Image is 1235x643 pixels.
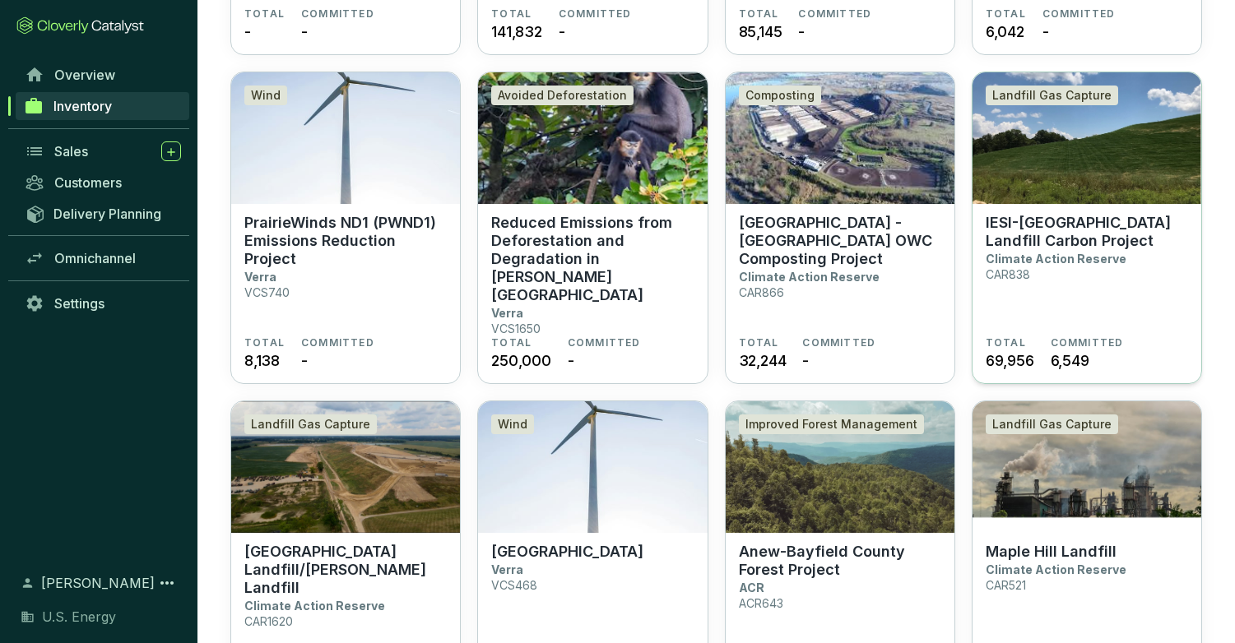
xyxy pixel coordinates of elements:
[739,21,782,43] span: 85,145
[1051,349,1089,372] span: 6,549
[739,414,924,434] div: Improved Forest Management
[973,401,1201,533] img: Maple Hill Landfill
[491,562,523,576] p: Verra
[244,336,285,349] span: TOTAL
[491,543,643,561] p: [GEOGRAPHIC_DATA]
[16,61,189,89] a: Overview
[16,200,189,227] a: Delivery Planning
[986,336,1026,349] span: TOTAL
[41,573,155,593] span: [PERSON_NAME]
[244,599,385,613] p: Climate Action Reserve
[54,250,136,266] span: Omnichannel
[16,244,189,272] a: Omnichannel
[491,578,537,592] p: VCS468
[726,72,954,204] img: Cedar Grove - Maple Valley OWC Composting Project
[986,543,1117,561] p: Maple Hill Landfill
[244,349,280,372] span: 8,138
[54,174,122,191] span: Customers
[739,336,779,349] span: TOTAL
[491,214,694,304] p: Reduced Emissions from Deforestation and Degradation in [PERSON_NAME][GEOGRAPHIC_DATA]
[986,349,1034,372] span: 69,956
[725,72,955,384] a: Cedar Grove - Maple Valley OWC Composting ProjectComposting[GEOGRAPHIC_DATA] - [GEOGRAPHIC_DATA] ...
[54,67,115,83] span: Overview
[244,21,251,43] span: -
[244,214,447,268] p: PrairieWinds ND1 (PWND1) Emissions Reduction Project
[244,285,290,299] p: VCS740
[491,349,551,372] span: 250,000
[972,72,1202,384] a: IESI-Trinity Timber Ridge Landfill Carbon ProjectLandfill Gas CaptureIESI-[GEOGRAPHIC_DATA] Landf...
[244,270,276,284] p: Verra
[739,581,764,594] p: ACR
[973,72,1201,204] img: IESI-Trinity Timber Ridge Landfill Carbon Project
[491,86,634,105] div: Avoided Deforestation
[739,7,779,21] span: TOTAL
[739,214,941,268] p: [GEOGRAPHIC_DATA] - [GEOGRAPHIC_DATA] OWC Composting Project
[986,578,1026,592] p: CAR521
[16,289,189,317] a: Settings
[244,414,377,434] div: Landfill Gas Capture
[477,72,708,384] a: Reduced Emissions from Deforestation and Degradation in Keo Seima Wildlife SanctuaryAvoided Defor...
[739,596,783,610] p: ACR643
[54,295,104,312] span: Settings
[739,543,941,579] p: Anew-Bayfield County Forest Project
[478,72,707,204] img: Reduced Emissions from Deforestation and Degradation in Keo Seima Wildlife Sanctuary
[802,336,875,349] span: COMMITTED
[559,7,632,21] span: COMMITTED
[739,86,821,105] div: Composting
[478,401,707,533] img: Capricorn Ridge 4 Wind Farm
[491,306,523,320] p: Verra
[986,214,1188,250] p: IESI-[GEOGRAPHIC_DATA] Landfill Carbon Project
[16,137,189,165] a: Sales
[739,285,784,299] p: CAR866
[42,607,116,627] span: U.S. Energy
[798,7,871,21] span: COMMITTED
[53,98,112,114] span: Inventory
[739,270,880,284] p: Climate Action Reserve
[1042,21,1049,43] span: -
[231,72,460,204] img: PrairieWinds ND1 (PWND1) Emissions Reduction Project
[301,7,374,21] span: COMMITTED
[986,86,1118,105] div: Landfill Gas Capture
[54,143,88,160] span: Sales
[986,562,1126,576] p: Climate Action Reserve
[1042,7,1116,21] span: COMMITTED
[986,267,1030,281] p: CAR838
[1051,336,1124,349] span: COMMITTED
[986,21,1024,43] span: 6,042
[491,321,541,335] p: VCS1650
[739,349,787,372] span: 32,244
[491,21,542,43] span: 141,832
[244,543,447,597] p: [GEOGRAPHIC_DATA] Landfill/[PERSON_NAME] Landfill
[559,21,565,43] span: -
[491,414,534,434] div: Wind
[301,21,308,43] span: -
[726,401,954,533] img: Anew-Bayfield County Forest Project
[244,7,285,21] span: TOTAL
[53,206,161,222] span: Delivery Planning
[301,349,308,372] span: -
[802,349,809,372] span: -
[986,252,1126,266] p: Climate Action Reserve
[986,7,1026,21] span: TOTAL
[568,349,574,372] span: -
[301,336,374,349] span: COMMITTED
[986,414,1118,434] div: Landfill Gas Capture
[568,336,641,349] span: COMMITTED
[230,72,461,384] a: PrairieWinds ND1 (PWND1) Emissions Reduction ProjectWindPrairieWinds ND1 (PWND1) Emissions Reduct...
[244,614,293,628] p: CAR1620
[16,169,189,197] a: Customers
[798,21,805,43] span: -
[491,336,532,349] span: TOTAL
[244,86,287,105] div: Wind
[231,401,460,533] img: Crossroads Eco Center Landfill/Caldwell Landfill
[16,92,189,120] a: Inventory
[491,7,532,21] span: TOTAL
